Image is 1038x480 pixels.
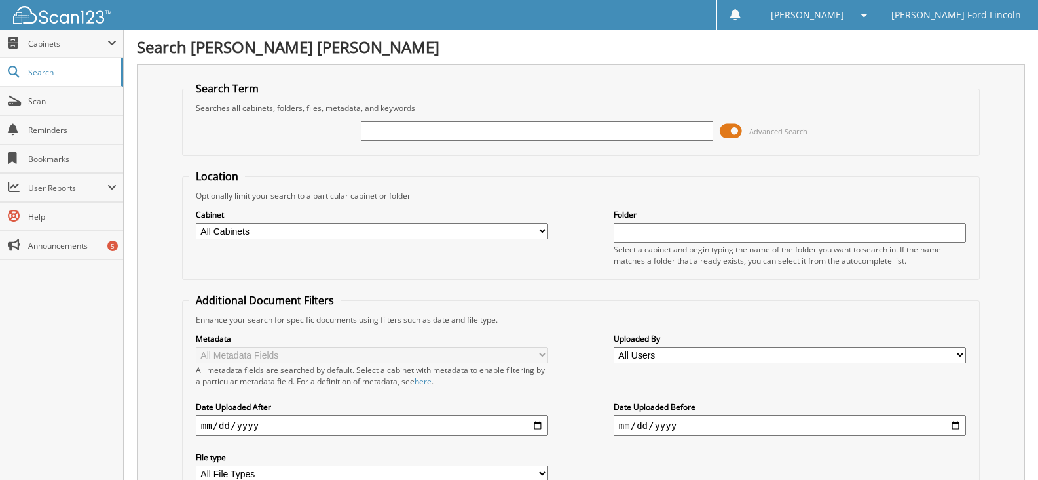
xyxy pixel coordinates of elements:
span: Search [28,67,115,78]
label: Cabinet [196,209,548,220]
span: User Reports [28,182,107,193]
span: Bookmarks [28,153,117,165]
div: Optionally limit your search to a particular cabinet or folder [189,190,973,201]
span: [PERSON_NAME] [771,11,844,19]
span: [PERSON_NAME] Ford Lincoln [891,11,1021,19]
div: Enhance your search for specific documents using filters such as date and file type. [189,314,973,325]
div: All metadata fields are searched by default. Select a cabinet with metadata to enable filtering b... [196,365,548,387]
span: Reminders [28,125,117,136]
label: Uploaded By [614,333,966,344]
span: Announcements [28,240,117,251]
input: end [614,415,966,436]
span: Advanced Search [749,127,807,136]
h1: Search [PERSON_NAME] [PERSON_NAME] [137,36,1025,58]
legend: Additional Document Filters [189,293,341,308]
legend: Location [189,169,245,184]
label: Date Uploaded Before [614,401,966,412]
label: Metadata [196,333,548,344]
div: 5 [107,241,118,251]
a: here [415,376,432,387]
div: Select a cabinet and begin typing the name of the folder you want to search in. If the name match... [614,244,966,266]
span: Help [28,211,117,222]
label: File type [196,452,548,463]
input: start [196,415,548,436]
span: Scan [28,96,117,107]
img: scan123-logo-white.svg [13,6,111,24]
div: Searches all cabinets, folders, files, metadata, and keywords [189,102,973,113]
label: Date Uploaded After [196,401,548,412]
span: Cabinets [28,38,107,49]
label: Folder [614,209,966,220]
legend: Search Term [189,81,265,96]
